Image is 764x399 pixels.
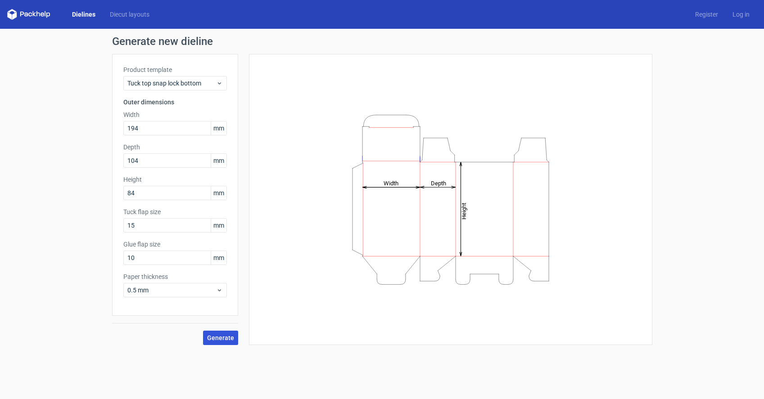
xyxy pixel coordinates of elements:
[207,335,234,341] span: Generate
[103,10,157,19] a: Diecut layouts
[112,36,652,47] h1: Generate new dieline
[123,207,227,216] label: Tuck flap size
[203,331,238,345] button: Generate
[431,179,446,186] tspan: Depth
[688,10,725,19] a: Register
[123,240,227,249] label: Glue flap size
[211,186,226,200] span: mm
[65,10,103,19] a: Dielines
[461,202,467,219] tspan: Height
[123,175,227,184] label: Height
[211,219,226,232] span: mm
[211,121,226,135] span: mm
[127,79,216,88] span: Tuck top snap lock bottom
[123,143,227,152] label: Depth
[123,272,227,281] label: Paper thickness
[725,10,757,19] a: Log in
[123,98,227,107] h3: Outer dimensions
[211,251,226,265] span: mm
[123,110,227,119] label: Width
[123,65,227,74] label: Product template
[211,154,226,167] span: mm
[383,179,398,186] tspan: Width
[127,286,216,295] span: 0.5 mm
